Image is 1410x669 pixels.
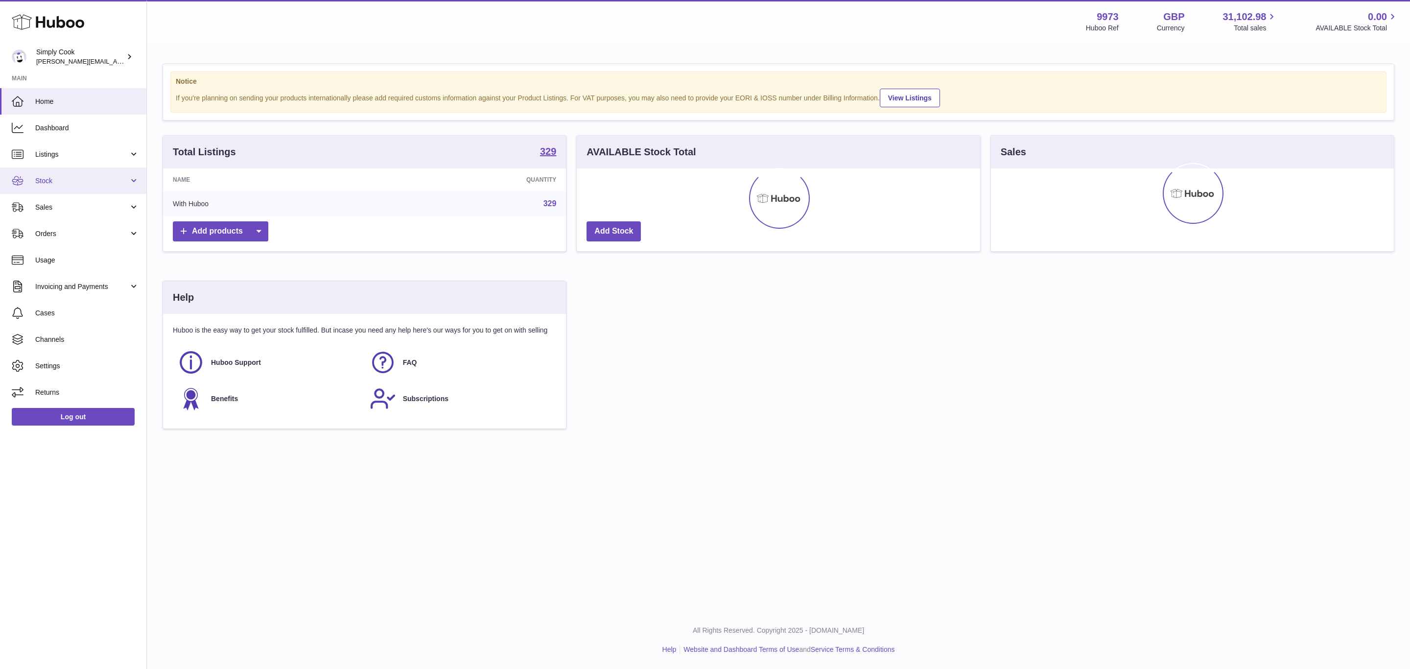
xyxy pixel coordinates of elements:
span: Cases [35,309,139,318]
a: Website and Dashboard Terms of Use [683,645,799,653]
a: Log out [12,408,135,426]
span: Total sales [1234,24,1277,33]
a: Add Stock [587,221,641,241]
strong: Notice [176,77,1381,86]
span: Invoicing and Payments [35,282,129,291]
span: Subscriptions [403,394,448,404]
span: Channels [35,335,139,344]
a: 31,102.98 Total sales [1222,10,1277,33]
strong: 9973 [1097,10,1119,24]
a: FAQ [370,349,552,376]
div: Simply Cook [36,48,124,66]
span: [PERSON_NAME][EMAIL_ADDRESS][DOMAIN_NAME] [36,57,196,65]
span: 31,102.98 [1222,10,1266,24]
div: Currency [1157,24,1185,33]
span: Dashboard [35,123,139,133]
div: If you're planning on sending your products internationally please add required customs informati... [176,87,1381,107]
h3: Sales [1001,145,1026,159]
span: FAQ [403,358,417,367]
td: With Huboo [163,191,376,216]
h3: AVAILABLE Stock Total [587,145,696,159]
th: Name [163,168,376,191]
a: Benefits [178,385,360,412]
th: Quantity [376,168,566,191]
a: Add products [173,221,268,241]
p: Huboo is the easy way to get your stock fulfilled. But incase you need any help here's our ways f... [173,326,556,335]
span: Huboo Support [211,358,261,367]
a: Help [662,645,677,653]
span: Usage [35,256,139,265]
span: Orders [35,229,129,239]
p: All Rights Reserved. Copyright 2025 - [DOMAIN_NAME] [155,626,1402,635]
span: Sales [35,203,129,212]
a: 329 [543,199,557,208]
strong: GBP [1163,10,1184,24]
span: Benefits [211,394,238,404]
a: View Listings [880,89,940,107]
a: 329 [540,146,556,158]
span: Listings [35,150,129,159]
a: Huboo Support [178,349,360,376]
h3: Total Listings [173,145,236,159]
span: Stock [35,176,129,186]
span: Returns [35,388,139,397]
h3: Help [173,291,194,304]
span: Home [35,97,139,106]
strong: 329 [540,146,556,156]
span: AVAILABLE Stock Total [1316,24,1398,33]
a: 0.00 AVAILABLE Stock Total [1316,10,1398,33]
a: Service Terms & Conditions [811,645,895,653]
span: 0.00 [1368,10,1387,24]
li: and [680,645,894,654]
img: emma@simplycook.com [12,49,26,64]
div: Huboo Ref [1086,24,1119,33]
span: Settings [35,361,139,371]
a: Subscriptions [370,385,552,412]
